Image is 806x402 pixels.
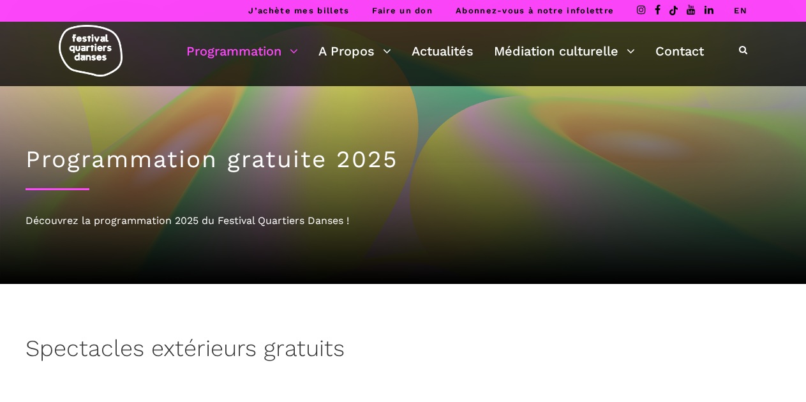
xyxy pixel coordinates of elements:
[26,212,780,229] div: Découvrez la programmation 2025 du Festival Quartiers Danses !
[456,6,614,15] a: Abonnez-vous à notre infolettre
[26,335,345,367] h3: Spectacles extérieurs gratuits
[412,40,474,62] a: Actualités
[318,40,391,62] a: A Propos
[186,40,298,62] a: Programmation
[372,6,433,15] a: Faire un don
[494,40,635,62] a: Médiation culturelle
[26,145,780,174] h1: Programmation gratuite 2025
[734,6,747,15] a: EN
[59,25,123,77] img: logo-fqd-med
[655,40,704,62] a: Contact
[248,6,349,15] a: J’achète mes billets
